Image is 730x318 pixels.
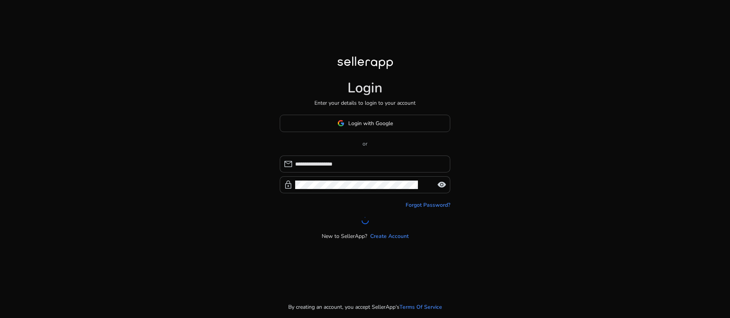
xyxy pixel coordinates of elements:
[437,180,446,189] span: visibility
[284,180,293,189] span: lock
[322,232,367,240] p: New to SellerApp?
[280,140,450,148] p: or
[347,80,383,96] h1: Login
[284,159,293,169] span: mail
[370,232,409,240] a: Create Account
[337,120,344,127] img: google-logo.svg
[348,119,393,127] span: Login with Google
[406,201,450,209] a: Forgot Password?
[314,99,416,107] p: Enter your details to login to your account
[399,303,442,311] a: Terms Of Service
[280,115,450,132] button: Login with Google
